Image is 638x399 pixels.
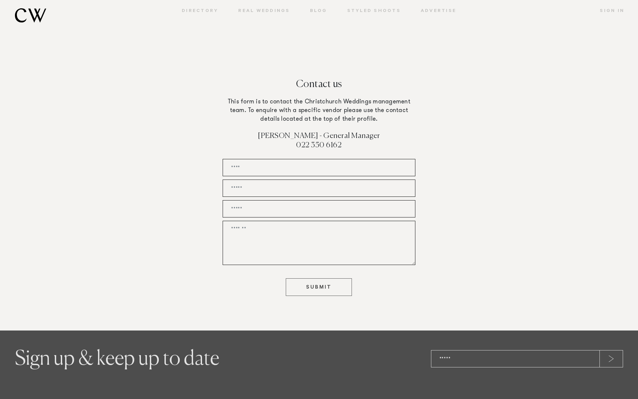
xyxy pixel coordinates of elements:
[228,8,300,14] a: Real Weddings
[590,8,624,14] a: Sign In
[15,79,623,98] h1: Contact us
[15,350,312,368] h2: Sign up & keep up to date
[223,132,415,141] h4: [PERSON_NAME] - General Manager
[223,98,415,124] p: This form is to contact the Christchurch Weddings management team. To enquire with a specific ven...
[609,355,614,362] img: arrow-white.png
[411,8,466,14] a: Advertise
[337,8,411,14] a: Styled Shoots
[286,278,352,296] button: SUBMIT
[300,8,337,14] a: Blog
[15,8,46,23] img: monogram.svg
[296,142,342,149] a: 022 350 6162
[172,8,228,14] a: Directory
